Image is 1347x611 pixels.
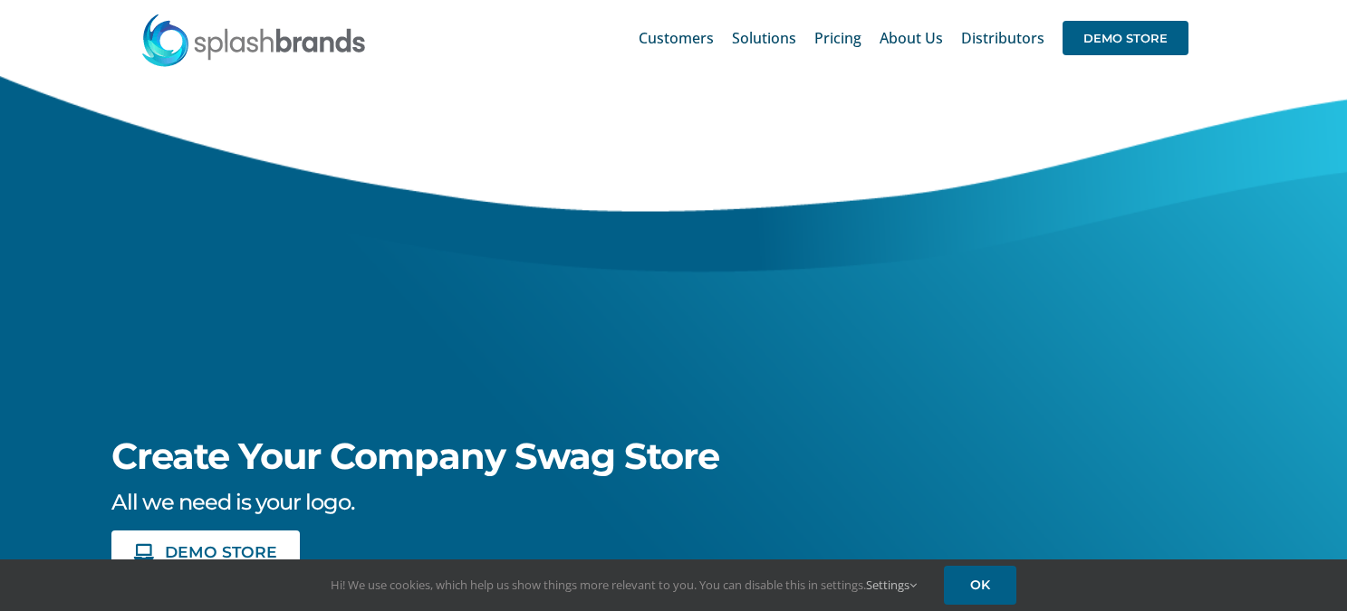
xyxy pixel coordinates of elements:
span: Create Your Company Swag Store [111,434,719,478]
a: DEMO STORE [111,530,300,573]
span: Solutions [732,31,796,45]
a: Distributors [961,9,1044,67]
span: Customers [639,31,714,45]
span: DEMO STORE [165,544,277,559]
a: DEMO STORE [1063,9,1188,67]
a: Pricing [814,9,861,67]
span: Distributors [961,31,1044,45]
a: Customers [639,9,714,67]
span: Pricing [814,31,861,45]
img: SplashBrands.com Logo [140,13,367,67]
span: All we need is your logo. [111,489,354,515]
nav: Main Menu [639,9,1188,67]
a: Settings [866,577,917,593]
span: About Us [880,31,943,45]
a: OK [944,566,1016,605]
span: DEMO STORE [1063,21,1188,55]
span: Hi! We use cookies, which help us show things more relevant to you. You can disable this in setti... [331,577,917,593]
